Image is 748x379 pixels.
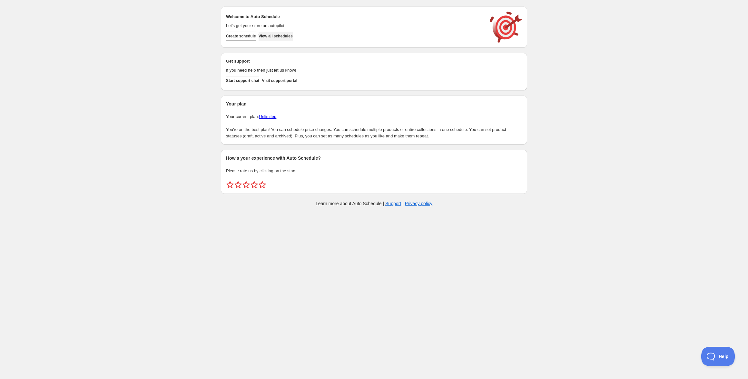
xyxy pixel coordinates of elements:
h2: How's your experience with Auto Schedule? [226,155,522,161]
span: Create schedule [226,34,256,39]
span: View all schedules [259,34,293,39]
a: Support [385,201,401,206]
a: Unlimited [259,114,276,119]
button: View all schedules [259,32,293,41]
h2: Welcome to Auto Schedule [226,14,483,20]
p: Your current plan: [226,114,522,120]
h2: Your plan [226,101,522,107]
a: Start support chat [226,76,259,85]
p: If you need help then just let us know! [226,67,483,74]
p: Learn more about Auto Schedule | | [316,200,432,207]
a: Privacy policy [405,201,433,206]
span: Start support chat [226,78,259,83]
a: Visit support portal [262,76,297,85]
span: Visit support portal [262,78,297,83]
iframe: Toggle Customer Support [701,347,735,366]
h2: Get support [226,58,483,65]
p: Let's get your store on autopilot! [226,23,483,29]
button: Create schedule [226,32,256,41]
p: You're on the best plan! You can schedule price changes. You can schedule multiple products or en... [226,126,522,139]
p: Please rate us by clicking on the stars [226,168,522,174]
